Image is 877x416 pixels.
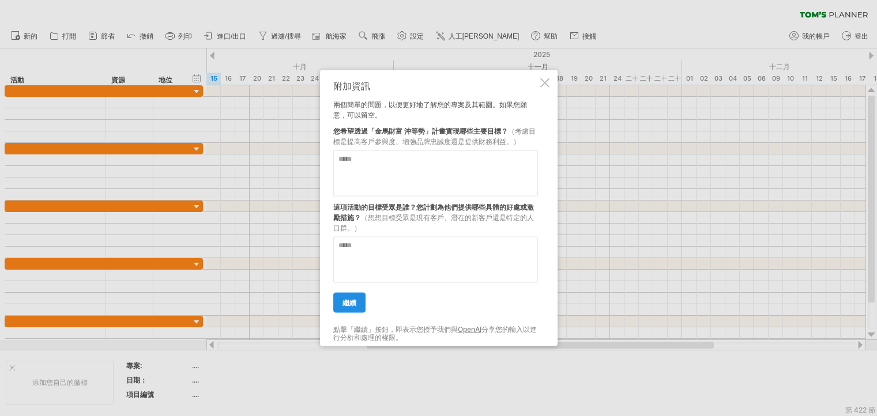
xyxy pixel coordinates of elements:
[333,100,527,119] font: 兩個簡單的問題，以便更好地了解您的專案及其範圍。如果您願意，可以留空。
[333,325,537,342] font: 分享您的輸入以進行分析和處理的權限。
[333,127,508,135] font: 您希望透過「金馬財富 沖等勢」計畫實現哪些主要目標？
[458,325,481,334] a: OpenAI
[333,325,458,334] font: 點擊「繼續」按鈕，即表示您授予我們與
[342,298,356,307] font: 繼續
[333,293,366,313] a: 繼續
[333,203,534,222] font: 這項活動的目標受眾是誰？您計劃為他們提供哪些具體的好處或激勵措施？
[333,213,534,232] font: （想想目標受眾是現有客戶、潛在的新客戶還是特定的人口群。）
[333,80,370,92] font: 附加資訊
